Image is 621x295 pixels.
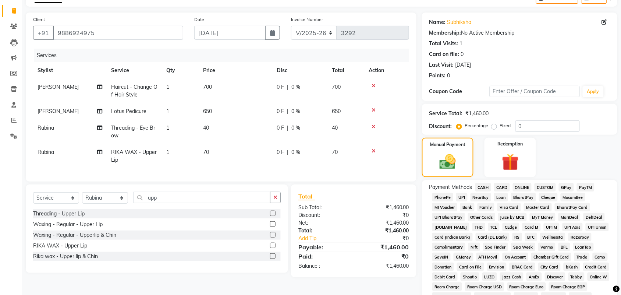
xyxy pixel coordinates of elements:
[34,49,415,62] div: Services
[293,219,354,227] div: Net:
[33,253,98,260] div: Rika wax - Upper lip & Chin
[447,72,450,80] div: 0
[500,122,511,129] label: Fixed
[568,233,592,241] span: Razorpay
[558,243,570,251] span: BFL
[573,243,594,251] span: LoanTap
[460,203,475,211] span: Bank
[166,124,169,131] span: 1
[478,203,495,211] span: Family
[497,203,521,211] span: Visa Card
[194,16,204,23] label: Date
[293,243,354,252] div: Payable:
[429,110,463,117] div: Service Total:
[434,152,461,171] img: _cash.svg
[38,124,54,131] span: Rubina
[586,223,609,231] span: UPI Union
[429,72,446,80] div: Points:
[162,62,199,79] th: Qty
[111,84,157,98] span: Haircut - Change Of Hair Style
[447,18,472,26] a: Subhiksha
[539,193,558,201] span: Cheque
[524,203,552,211] span: Master Card
[38,149,54,155] span: Rubina
[429,29,461,37] div: Membership:
[354,227,415,235] div: ₹1,460.00
[531,253,571,261] span: Chamber Gift Card
[483,243,508,251] span: Spa Finder
[429,29,610,37] div: No Active Membership
[454,253,473,261] span: GMoney
[544,223,560,231] span: UPI M
[583,86,604,97] button: Apply
[33,242,87,250] div: RIKA WAX - Upper Lip
[503,253,528,261] span: On Account
[432,273,458,281] span: Debit Card
[291,83,300,91] span: 0 %
[203,84,212,90] span: 700
[38,84,79,90] span: [PERSON_NAME]
[549,282,588,291] span: Room Charge EGP
[432,203,457,211] span: MI Voucher
[456,193,468,201] span: UPI
[497,152,524,173] img: _gift.svg
[166,108,169,115] span: 1
[432,282,462,291] span: Room Charge
[494,183,510,192] span: CARD
[432,243,465,251] span: Complimentary
[460,40,463,48] div: 1
[488,223,500,231] span: TCL
[465,122,489,129] label: Percentage
[538,243,556,251] span: Venmo
[471,193,492,201] span: NearBuy
[298,193,315,200] span: Total
[468,243,480,251] span: Nift
[503,223,519,231] span: CEdge
[354,262,415,270] div: ₹1,460.00
[432,223,469,231] span: [DOMAIN_NAME]
[291,16,323,23] label: Invoice Number
[332,84,341,90] span: 700
[432,193,453,201] span: PhonePe
[538,263,561,271] span: City Card
[203,149,209,155] span: 70
[513,183,532,192] span: ONLINE
[487,263,507,271] span: Envision
[277,124,284,132] span: 0 F
[287,124,288,132] span: |
[293,211,354,219] div: Discount:
[564,263,580,271] span: bKash
[332,108,341,115] span: 650
[511,243,535,251] span: Spa Week
[432,213,465,221] span: UPI BharatPay
[593,253,608,261] span: Comp
[277,108,284,115] span: 0 F
[583,263,610,271] span: Credit Card
[33,62,107,79] th: Stylist
[432,263,454,271] span: Donation
[432,233,473,241] span: Card (Indian Bank)
[530,213,556,221] span: MyT Money
[512,233,522,241] span: RS
[287,83,288,91] span: |
[510,263,535,271] span: BRAC Card
[574,253,590,261] span: Trade
[563,223,583,231] span: UPI Axis
[291,108,300,115] span: 0 %
[364,235,415,242] div: ₹0
[429,18,446,26] div: Name:
[476,253,500,261] span: ATH Movil
[293,235,364,242] a: Add Tip
[522,223,541,231] span: Card M
[561,193,586,201] span: MosamBee
[272,62,327,79] th: Disc
[203,108,212,115] span: 650
[525,233,537,241] span: BTC
[327,62,364,79] th: Total
[482,273,497,281] span: LUZO
[332,149,338,155] span: 70
[500,273,524,281] span: Jazz Cash
[354,252,415,261] div: ₹0
[33,16,45,23] label: Client
[490,86,580,97] input: Enter Offer / Coupon Code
